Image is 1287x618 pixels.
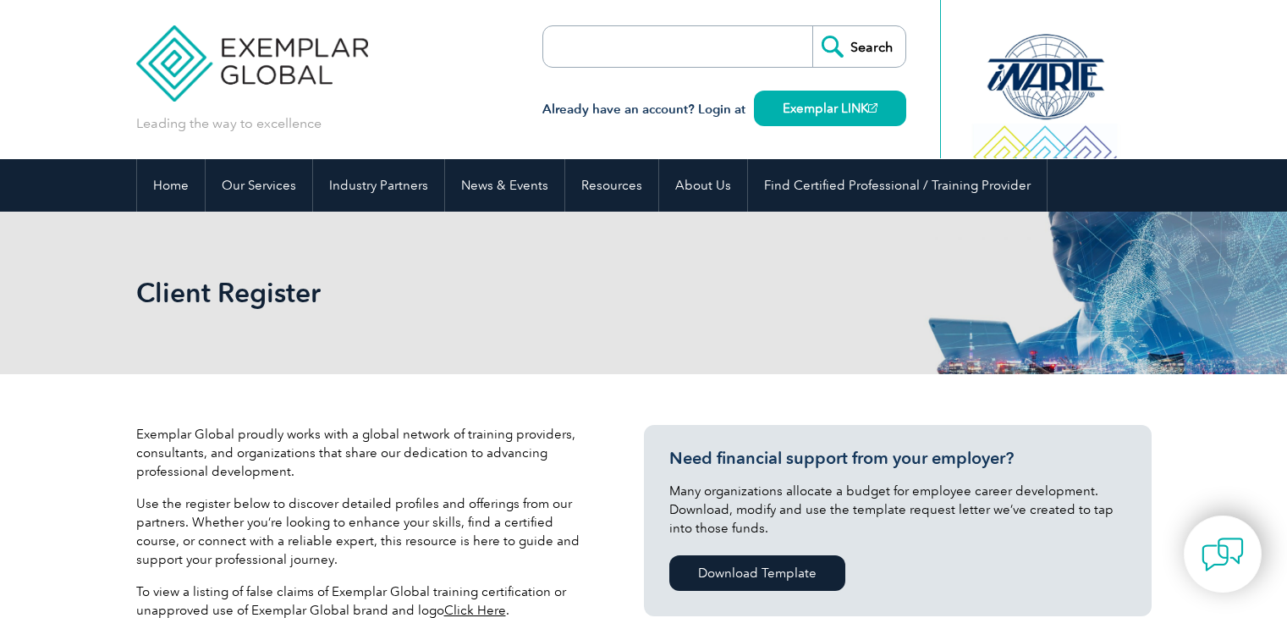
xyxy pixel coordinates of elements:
img: contact-chat.png [1202,533,1244,576]
p: Exemplar Global proudly works with a global network of training providers, consultants, and organ... [136,425,593,481]
p: Leading the way to excellence [136,114,322,133]
a: Exemplar LINK [754,91,906,126]
h2: Client Register [136,279,847,306]
p: Use the register below to discover detailed profiles and offerings from our partners. Whether you... [136,494,593,569]
a: Resources [565,159,658,212]
img: open_square.png [868,103,877,113]
p: Many organizations allocate a budget for employee career development. Download, modify and use th... [669,482,1126,538]
a: Click Here [444,603,506,618]
a: About Us [659,159,747,212]
a: Industry Partners [313,159,444,212]
a: Download Template [669,555,845,591]
h3: Need financial support from your employer? [669,448,1126,469]
input: Search [812,26,905,67]
a: Our Services [206,159,312,212]
a: News & Events [445,159,564,212]
h3: Already have an account? Login at [542,99,906,120]
a: Find Certified Professional / Training Provider [748,159,1047,212]
a: Home [137,159,205,212]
